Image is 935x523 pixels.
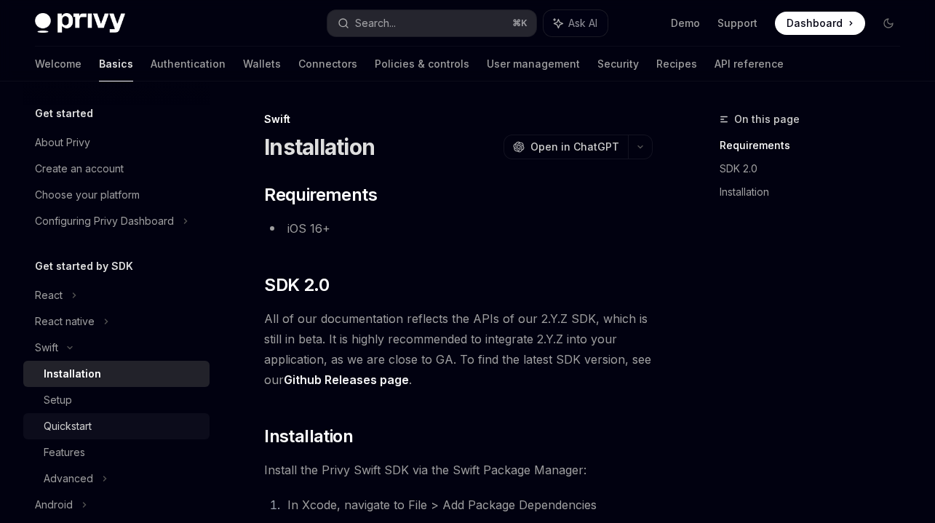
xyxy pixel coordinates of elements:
[35,47,81,81] a: Welcome
[512,17,528,29] span: ⌘ K
[35,287,63,304] div: React
[877,12,900,35] button: Toggle dark mode
[243,47,281,81] a: Wallets
[23,156,210,182] a: Create an account
[720,134,912,157] a: Requirements
[35,496,73,514] div: Android
[264,274,329,297] span: SDK 2.0
[504,135,628,159] button: Open in ChatGPT
[734,111,800,128] span: On this page
[264,134,375,160] h1: Installation
[715,47,784,81] a: API reference
[44,444,85,461] div: Features
[264,218,653,239] li: iOS 16+
[671,16,700,31] a: Demo
[23,182,210,208] a: Choose your platform
[35,186,140,204] div: Choose your platform
[23,413,210,439] a: Quickstart
[151,47,226,81] a: Authentication
[23,361,210,387] a: Installation
[656,47,697,81] a: Recipes
[35,105,93,122] h5: Get started
[264,112,653,127] div: Swift
[487,47,580,81] a: User management
[264,425,353,448] span: Installation
[264,183,377,207] span: Requirements
[717,16,757,31] a: Support
[775,12,865,35] a: Dashboard
[35,339,58,356] div: Swift
[35,212,174,230] div: Configuring Privy Dashboard
[99,47,133,81] a: Basics
[23,387,210,413] a: Setup
[530,140,619,154] span: Open in ChatGPT
[35,134,90,151] div: About Privy
[355,15,396,32] div: Search...
[44,470,93,487] div: Advanced
[283,495,653,515] li: In Xcode, navigate to File > Add Package Dependencies
[35,257,133,275] h5: Get started by SDK
[327,10,537,36] button: Search...⌘K
[264,460,653,480] span: Install the Privy Swift SDK via the Swift Package Manager:
[44,391,72,409] div: Setup
[284,372,409,388] a: Github Releases page
[720,157,912,180] a: SDK 2.0
[787,16,843,31] span: Dashboard
[35,13,125,33] img: dark logo
[35,313,95,330] div: React native
[44,418,92,435] div: Quickstart
[568,16,597,31] span: Ask AI
[35,160,124,177] div: Create an account
[298,47,357,81] a: Connectors
[597,47,639,81] a: Security
[375,47,469,81] a: Policies & controls
[23,439,210,466] a: Features
[264,308,653,390] span: All of our documentation reflects the APIs of our 2.Y.Z SDK, which is still in beta. It is highly...
[720,180,912,204] a: Installation
[544,10,608,36] button: Ask AI
[23,129,210,156] a: About Privy
[44,365,101,383] div: Installation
